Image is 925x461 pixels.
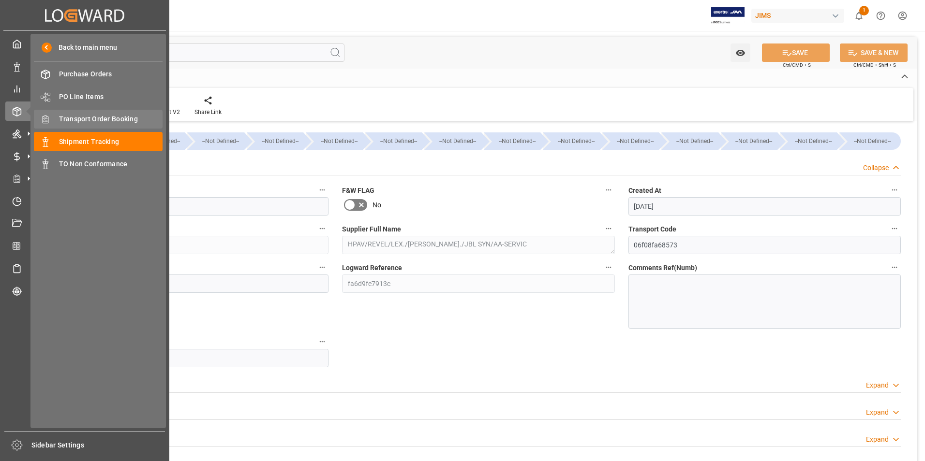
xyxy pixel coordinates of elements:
a: Sailing Schedules [5,259,164,278]
div: --Not Defined-- [661,132,718,150]
a: Timeslot Management V2 [5,191,164,210]
button: SAVE & NEW [840,43,908,62]
a: My Reports [5,79,164,98]
div: --Not Defined-- [197,132,244,150]
a: CO2 Calculator [5,236,164,255]
a: My Cockpit [5,34,164,53]
a: Data Management [5,57,164,75]
span: 1 [859,6,869,15]
span: Back to main menu [52,43,117,53]
div: --Not Defined-- [484,132,540,150]
div: --Not Defined-- [375,132,422,150]
div: Share Link [194,108,222,116]
div: --Not Defined-- [790,132,836,150]
div: --Not Defined-- [839,132,901,150]
div: --Not Defined-- [187,132,244,150]
a: Transport Order Booking [34,110,163,129]
button: Logward Reference [602,261,615,274]
div: Collapse [863,163,889,173]
span: Ctrl/CMD + Shift + S [853,61,896,69]
button: JAM Shipment Number [316,261,328,274]
span: Transport Order Booking [59,114,163,124]
span: Logward Reference [342,263,402,273]
div: --Not Defined-- [552,132,599,150]
div: --Not Defined-- [671,132,718,150]
div: --Not Defined-- [721,132,777,150]
a: PO Line Items [34,87,163,106]
button: Created At [888,184,901,196]
input: Search Fields [45,43,344,62]
a: TO Non Conformance [34,155,163,173]
button: JIMS [751,6,848,25]
button: show 1 new notifications [848,5,870,27]
div: --Not Defined-- [247,132,303,150]
div: --Not Defined-- [365,132,422,150]
span: Supplier Full Name [342,224,401,234]
div: --Not Defined-- [424,132,481,150]
span: Comments Ref(Numb) [628,263,697,273]
div: Expand [866,407,889,418]
div: --Not Defined-- [543,132,599,150]
div: --Not Defined-- [493,132,540,150]
textarea: HPAV/REVEL/LEX./[PERSON_NAME]./JBL SYN/AA-SERVIC [342,236,614,254]
span: Sidebar Settings [31,440,165,450]
span: Ctrl/CMD + S [783,61,811,69]
span: Shipment Tracking [59,137,163,147]
button: Supplier Full Name [602,222,615,235]
div: JIMS [751,9,844,23]
a: Document Management [5,214,164,233]
span: Transport Code [628,224,676,234]
span: TO Non Conformance [59,159,163,169]
button: Comments Ref(Numb) [888,261,901,274]
span: Purchase Orders [59,69,163,79]
button: SAVE [762,43,830,62]
div: --Not Defined-- [256,132,303,150]
div: Expand [866,380,889,390]
span: No [373,200,381,210]
div: --Not Defined-- [315,132,362,150]
div: --Not Defined-- [434,132,481,150]
div: --Not Defined-- [731,132,777,150]
input: DD-MM-YYYY [628,197,901,216]
div: Expand [866,434,889,445]
div: --Not Defined-- [780,132,836,150]
span: PO Line Items [59,92,163,102]
a: Shipment Tracking [34,132,163,151]
a: Purchase Orders [34,65,163,84]
a: Tracking Shipment [5,281,164,300]
button: Help Center [870,5,892,27]
span: Created At [628,186,661,196]
div: --Not Defined-- [306,132,362,150]
button: Pickup Number [316,335,328,348]
button: F&W FLAG [602,184,615,196]
button: JAM Reference Number [316,184,328,196]
div: --Not Defined-- [849,132,896,150]
button: Transport Code [888,222,901,235]
div: --Not Defined-- [128,132,185,150]
div: --Not Defined-- [602,132,659,150]
div: --Not Defined-- [612,132,659,150]
button: Supplier Number [316,222,328,235]
span: F&W FLAG [342,186,374,196]
img: Exertis%20JAM%20-%20Email%20Logo.jpg_1722504956.jpg [711,7,745,24]
button: open menu [731,43,750,62]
